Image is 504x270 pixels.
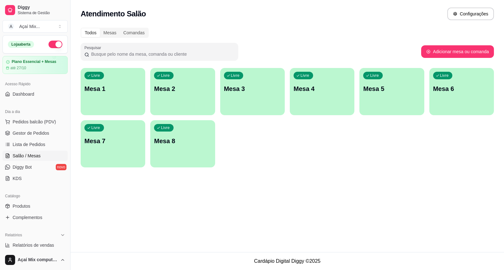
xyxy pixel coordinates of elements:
[13,153,41,159] span: Salão / Mesas
[8,41,34,48] div: Loja aberta
[3,56,68,74] a: Plano Essencial + Mesasaté 27/10
[3,162,68,172] a: Diggy Botnovo
[13,175,22,182] span: KDS
[3,128,68,138] a: Gestor de Pedidos
[3,212,68,222] a: Complementos
[220,68,285,115] button: LivreMesa 3
[447,8,494,20] button: Configurações
[3,79,68,89] div: Acesso Rápido
[359,68,424,115] button: LivreMesa 5
[150,120,215,167] button: LivreMesa 8
[3,252,68,267] button: Açaí Mix computador
[161,73,170,78] p: Livre
[154,137,211,145] p: Mesa 8
[3,240,68,250] a: Relatórios de vendas
[3,89,68,99] a: Dashboard
[3,117,68,127] button: Pedidos balcão (PDV)
[10,65,26,70] article: até 27/10
[3,139,68,149] a: Lista de Pedidos
[231,73,240,78] p: Livre
[3,20,68,33] button: Select a team
[154,84,211,93] p: Mesa 2
[81,120,145,167] button: LivreMesa 7
[18,5,65,10] span: Diggy
[3,3,68,18] a: DiggySistema de Gestão
[91,125,100,130] p: Livre
[81,9,146,19] h2: Atendimento Salão
[429,68,494,115] button: LivreMesa 6
[13,164,32,170] span: Diggy Bot
[71,252,504,270] footer: Cardápio Digital Diggy © 2025
[18,257,58,263] span: Açaí Mix computador
[290,68,354,115] button: LivreMesa 4
[19,23,40,30] div: Açaí Mix ...
[13,141,45,148] span: Lista de Pedidos
[91,73,100,78] p: Livre
[301,73,309,78] p: Livre
[433,84,490,93] p: Mesa 6
[13,214,42,221] span: Complementos
[13,130,49,136] span: Gestor de Pedidos
[81,28,100,37] div: Todos
[3,201,68,211] a: Produtos
[18,10,65,15] span: Sistema de Gestão
[161,125,170,130] p: Livre
[363,84,420,93] p: Mesa 5
[100,28,120,37] div: Mesas
[3,191,68,201] div: Catálogo
[89,51,234,57] input: Pesquisar
[49,41,62,48] button: Alterar Status
[3,151,68,161] a: Salão / Mesas
[150,68,215,115] button: LivreMesa 2
[5,233,22,238] span: Relatórios
[13,91,34,97] span: Dashboard
[12,59,56,64] article: Plano Essencial + Mesas
[370,73,379,78] p: Livre
[294,84,351,93] p: Mesa 4
[3,173,68,183] a: KDS
[120,28,148,37] div: Comandas
[84,137,141,145] p: Mesa 7
[84,84,141,93] p: Mesa 1
[8,23,14,30] span: A
[13,242,54,248] span: Relatórios de vendas
[440,73,449,78] p: Livre
[421,45,494,58] button: Adicionar mesa ou comanda
[13,119,56,125] span: Pedidos balcão (PDV)
[3,107,68,117] div: Dia a dia
[224,84,281,93] p: Mesa 3
[13,203,30,209] span: Produtos
[81,68,145,115] button: LivreMesa 1
[84,45,103,50] label: Pesquisar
